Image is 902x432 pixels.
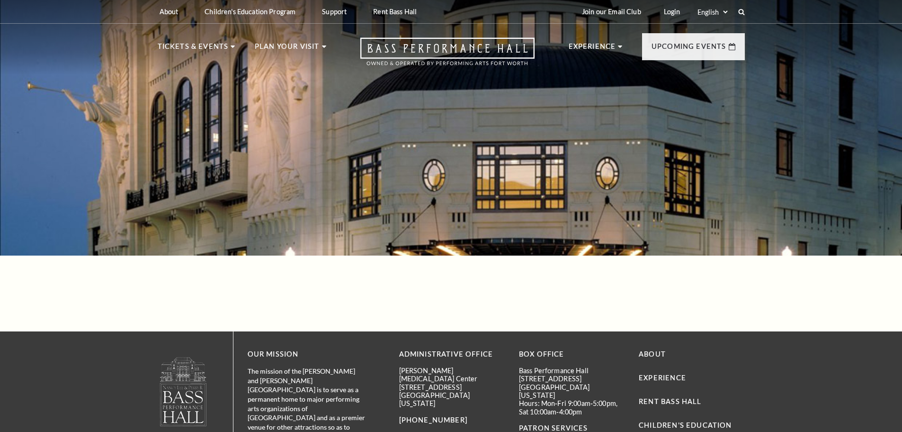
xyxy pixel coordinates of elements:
p: Bass Performance Hall [519,367,625,375]
a: Experience [639,374,686,382]
img: logo-footer.png [159,357,207,426]
p: OUR MISSION [248,349,366,360]
p: Rent Bass Hall [373,8,417,16]
p: BOX OFFICE [519,349,625,360]
p: Upcoming Events [652,41,726,58]
p: [STREET_ADDRESS] [519,375,625,383]
p: Children's Education Program [205,8,295,16]
select: Select: [696,8,729,17]
p: [GEOGRAPHIC_DATA][US_STATE] [399,391,505,408]
p: [PERSON_NAME][MEDICAL_DATA] Center [399,367,505,383]
p: About [160,8,179,16]
p: [PHONE_NUMBER] [399,414,505,426]
p: Experience [569,41,616,58]
p: [STREET_ADDRESS] [399,383,505,391]
p: Support [322,8,347,16]
a: Rent Bass Hall [639,397,701,405]
p: Administrative Office [399,349,505,360]
p: Plan Your Visit [255,41,320,58]
p: Tickets & Events [158,41,229,58]
a: About [639,350,666,358]
p: [GEOGRAPHIC_DATA][US_STATE] [519,383,625,400]
p: Hours: Mon-Fri 9:00am-5:00pm, Sat 10:00am-4:00pm [519,399,625,416]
